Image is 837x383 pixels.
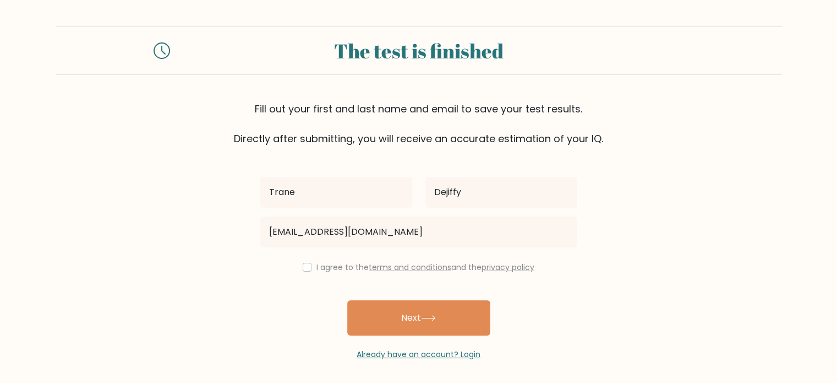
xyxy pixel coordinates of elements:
input: Email [260,217,577,247]
a: terms and conditions [369,262,451,273]
a: privacy policy [482,262,534,273]
input: First name [260,177,412,208]
button: Next [347,300,490,336]
input: Last name [425,177,577,208]
div: The test is finished [183,36,654,66]
a: Already have an account? Login [357,349,480,360]
div: Fill out your first and last name and email to save your test results. Directly after submitting,... [56,101,782,146]
label: I agree to the and the [316,262,534,273]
